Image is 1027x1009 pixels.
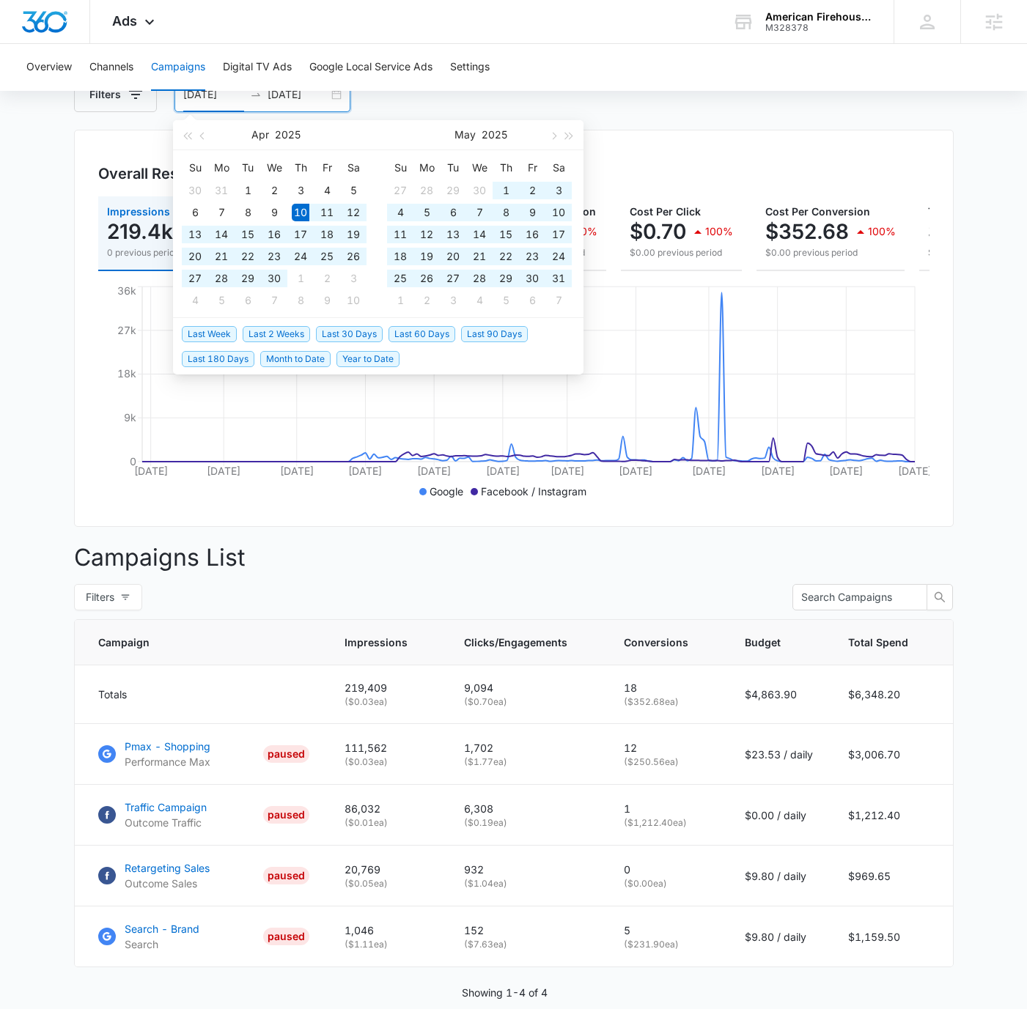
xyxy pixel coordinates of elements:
[471,270,488,287] div: 28
[182,156,208,180] th: Su
[345,270,362,287] div: 3
[287,156,314,180] th: Th
[235,245,261,267] td: 2025-04-22
[239,226,257,243] div: 15
[182,326,237,342] span: Last Week
[519,289,545,311] td: 2025-06-06
[444,248,462,265] div: 20
[440,245,466,267] td: 2025-05-20
[440,156,466,180] th: Tu
[287,180,314,202] td: 2025-04-03
[493,202,519,223] td: 2025-05-08
[466,180,493,202] td: 2025-04-30
[239,292,257,309] div: 6
[117,284,136,297] tspan: 36k
[208,156,235,180] th: Mo
[413,180,440,202] td: 2025-04-28
[287,202,314,223] td: 2025-04-10
[345,695,429,709] p: ( $0.03 ea)
[125,739,210,754] p: Pmax - Shopping
[413,289,440,311] td: 2025-06-02
[464,740,589,755] p: 1,702
[40,85,51,97] img: tab_domain_overview_orange.svg
[624,695,710,709] p: ( $352.68 ea)
[340,156,367,180] th: Sa
[318,248,336,265] div: 25
[186,270,204,287] div: 27
[292,204,309,221] div: 10
[345,226,362,243] div: 19
[497,270,515,287] div: 29
[292,270,309,287] div: 1
[182,245,208,267] td: 2025-04-20
[898,465,932,477] tspan: [DATE]
[745,635,792,650] span: Budget
[340,223,367,245] td: 2025-04-19
[182,351,254,367] span: Last 180 Days
[235,156,261,180] th: Tu
[107,220,173,243] p: 219.4k
[765,246,896,259] p: $0.00 previous period
[265,248,283,265] div: 23
[440,289,466,311] td: 2025-06-03
[183,86,244,103] input: Start date
[387,180,413,202] td: 2025-04-27
[336,351,400,367] span: Year to Date
[387,156,413,180] th: Su
[309,44,432,91] button: Google Local Service Ads
[464,680,589,695] p: 9,094
[471,292,488,309] div: 4
[765,205,870,218] span: Cost Per Conversion
[182,180,208,202] td: 2025-03-30
[523,204,541,221] div: 9
[98,739,309,769] a: Google AdsPmax - ShoppingPerformance MaxPAUSED
[182,202,208,223] td: 2025-04-06
[765,11,872,23] div: account name
[624,740,710,755] p: 12
[318,226,336,243] div: 18
[261,156,287,180] th: We
[98,799,309,830] a: FacebookTraffic CampaignOutcome TrafficPAUSED
[413,223,440,245] td: 2025-05-12
[391,248,409,265] div: 18
[263,806,309,824] div: PAUSED
[387,202,413,223] td: 2025-05-04
[523,248,541,265] div: 23
[98,867,116,884] img: Facebook
[182,289,208,311] td: 2025-05-04
[691,465,725,477] tspan: [DATE]
[550,248,567,265] div: 24
[318,270,336,287] div: 2
[801,589,907,605] input: Search Campaigns
[519,156,545,180] th: Fr
[263,745,309,763] div: PAUSED
[471,248,488,265] div: 21
[208,267,235,289] td: 2025-04-28
[466,223,493,245] td: 2025-05-14
[235,267,261,289] td: 2025-04-29
[454,120,476,149] button: May
[265,292,283,309] div: 7
[345,182,362,199] div: 5
[497,226,515,243] div: 15
[523,182,541,199] div: 2
[125,799,207,815] p: Traffic Campaign
[268,86,328,103] input: End date
[387,267,413,289] td: 2025-05-25
[235,202,261,223] td: 2025-04-08
[279,465,313,477] tspan: [DATE]
[287,289,314,311] td: 2025-05-08
[318,292,336,309] div: 9
[466,245,493,267] td: 2025-05-21
[493,223,519,245] td: 2025-05-15
[213,226,230,243] div: 14
[239,182,257,199] div: 1
[550,182,567,199] div: 3
[345,740,429,755] p: 111,562
[545,245,572,267] td: 2025-05-24
[464,635,567,650] span: Clicks/Engagements
[292,248,309,265] div: 24
[413,267,440,289] td: 2025-05-26
[927,584,953,610] button: search
[98,928,116,945] img: Google Ads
